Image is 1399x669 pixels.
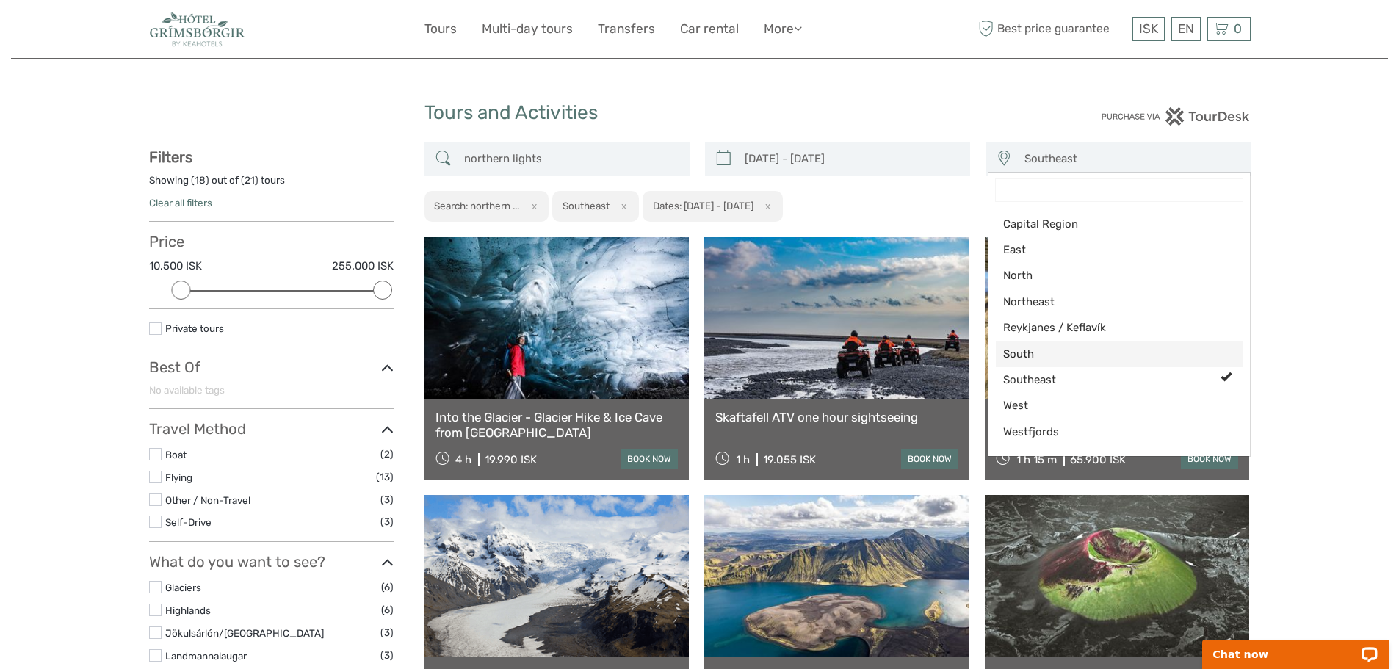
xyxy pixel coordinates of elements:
[621,449,678,469] a: book now
[149,420,394,438] h3: Travel Method
[149,358,394,376] h3: Best Of
[485,453,537,466] div: 19.990 ISK
[424,18,457,40] a: Tours
[1181,449,1238,469] a: book now
[165,627,324,639] a: Jökulsárlón/[GEOGRAPHIC_DATA]
[1003,217,1210,232] span: Capital Region
[149,148,192,166] strong: Filters
[598,18,655,40] a: Transfers
[764,18,802,40] a: More
[165,650,247,662] a: Landmannalaugar
[1016,453,1057,466] span: 1 h 15 m
[763,453,816,466] div: 19.055 ISK
[195,173,206,187] label: 18
[482,18,573,40] a: Multi-day tours
[1018,147,1243,171] button: Southeast
[149,173,394,196] div: Showing ( ) out of ( ) tours
[1193,623,1399,669] iframe: LiveChat chat widget
[975,17,1129,41] span: Best price guarantee
[653,200,753,211] h2: Dates: [DATE] - [DATE]
[165,582,201,593] a: Glaciers
[380,513,394,530] span: (3)
[458,146,682,172] input: SEARCH
[1171,17,1201,41] div: EN
[165,322,224,334] a: Private tours
[1003,294,1210,310] span: Northeast
[1003,320,1210,336] span: Reykjanes / Keflavík
[996,179,1243,201] input: Search
[380,491,394,508] span: (3)
[165,494,250,506] a: Other / Non-Travel
[149,258,202,274] label: 10.500 ISK
[1232,21,1244,36] span: 0
[715,410,958,424] a: Skaftafell ATV one hour sightseeing
[455,453,471,466] span: 4 h
[149,233,394,250] h3: Price
[380,647,394,664] span: (3)
[739,146,963,172] input: SELECT DATES
[1003,242,1210,258] span: East
[434,200,519,211] h2: Search: northern ...
[149,384,225,396] span: No available tags
[149,197,212,209] a: Clear all filters
[1139,21,1158,36] span: ISK
[680,18,739,40] a: Car rental
[424,101,975,125] h1: Tours and Activities
[901,449,958,469] a: book now
[165,471,192,483] a: Flying
[612,198,632,214] button: x
[381,579,394,596] span: (6)
[165,604,211,616] a: Highlands
[1003,268,1210,283] span: North
[563,200,610,211] h2: Southeast
[376,469,394,485] span: (13)
[380,624,394,641] span: (3)
[381,601,394,618] span: (6)
[1003,347,1210,362] span: South
[1101,107,1250,126] img: PurchaseViaTourDesk.png
[736,453,750,466] span: 1 h
[380,446,394,463] span: (2)
[1070,453,1126,466] div: 65.900 ISK
[149,553,394,571] h3: What do you want to see?
[756,198,776,214] button: x
[1003,424,1210,440] span: Westfjords
[149,11,245,47] img: 2330-0b36fd34-6396-456d-bf6d-def7e598b057_logo_small.jpg
[435,410,679,440] a: Into the Glacier - Glacier Hike & Ice Cave from [GEOGRAPHIC_DATA]
[521,198,541,214] button: x
[165,449,187,460] a: Boat
[332,258,394,274] label: 255.000 ISK
[245,173,255,187] label: 21
[1003,372,1210,388] span: Southeast
[165,516,212,528] a: Self-Drive
[1003,398,1210,413] span: West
